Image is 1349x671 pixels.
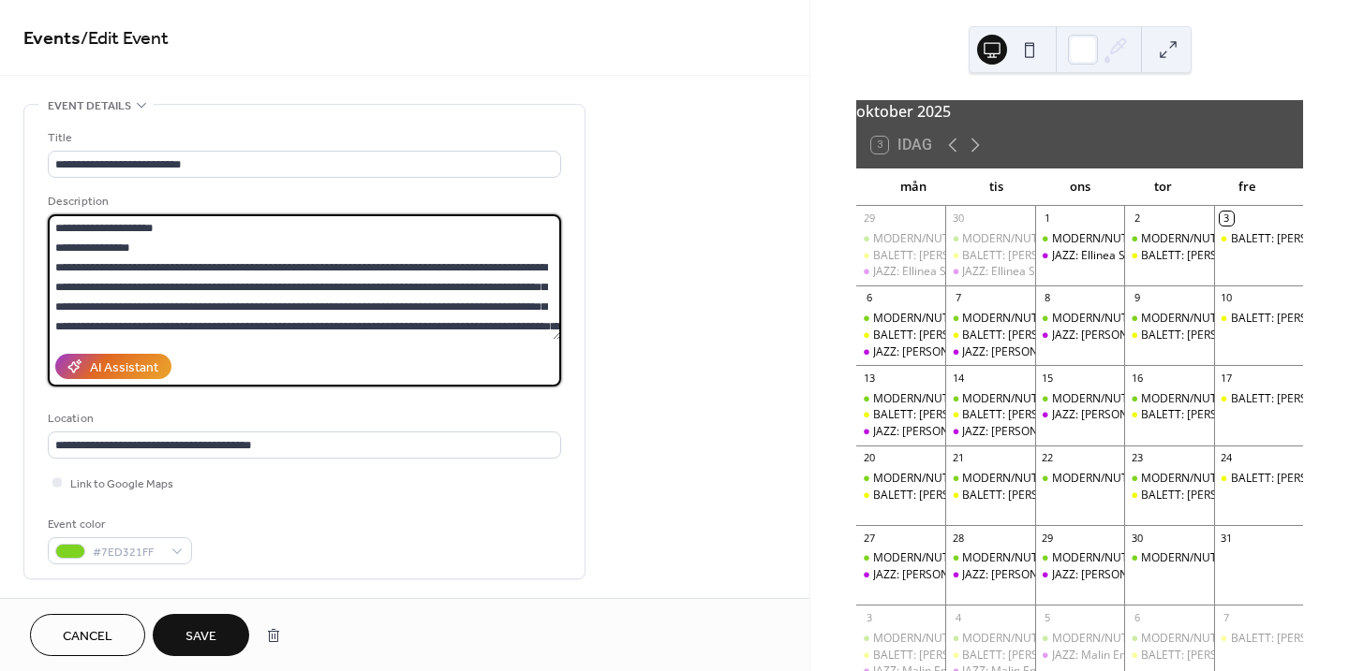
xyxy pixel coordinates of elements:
div: MODERN/NUTIDA: Lisa Janbell [1035,391,1124,407]
div: MODERN/NUTIDA: Lisa Janbell [945,391,1034,407]
div: JAZZ: Anna Holmström [945,424,1034,440]
div: MODERN/NUTIDA: Satoshi Kudo [1035,550,1124,566]
div: tis [955,168,1038,206]
div: 16 [1130,371,1144,385]
div: MODERN/NUTIDA: Mari Raudsepp [1124,311,1213,327]
div: MODERN/NUTIDA: Mari Raudsepp [1035,311,1124,327]
div: 10 [1220,291,1234,305]
div: 24 [1220,451,1234,465]
div: JAZZ: [PERSON_NAME] [873,344,990,360]
a: Cancel [30,614,145,656]
div: JAZZ: Malin Emmoth [1052,648,1157,664]
div: BALETT: Lee Brummer [1214,311,1303,327]
div: mån [871,168,955,206]
div: MODERN/NUTIDA: [PERSON_NAME] [873,311,1061,327]
div: JAZZ: Malin Emmoth [1035,648,1124,664]
div: BALETT: Lee Brummer [1124,328,1213,343]
div: BALETT: [PERSON_NAME] [1141,648,1275,664]
div: 7 [1220,610,1234,624]
div: BALETT: [PERSON_NAME] [873,407,1007,423]
div: MODERN/NUTIDA: [PERSON_NAME] [1052,231,1240,247]
div: MODERN/NUTIDA: Lisa Janbell [1124,391,1213,407]
div: MODERN/NUTIDA: [PERSON_NAME] [1052,391,1240,407]
div: MODERN/NUTIDA: [PERSON_NAME] [962,231,1150,247]
div: Location [48,409,557,429]
div: 8 [1041,291,1055,305]
div: BALETT: [PERSON_NAME] [962,488,1096,503]
div: BALETT: Charlotte Fürst [945,407,1034,423]
div: JAZZ: Anna Holmström [856,424,945,440]
div: MODERN/NUTIDA: Simon Granit Ossoinak [1124,631,1213,647]
div: MODERN/NUTIDA: [PERSON_NAME] [1052,471,1240,487]
div: 29 [862,212,876,226]
div: 28 [951,531,965,545]
div: MODERN/NUTIDA: Satoshi Kudo [945,550,1034,566]
div: MODERN/NUTIDA: [PERSON_NAME] [873,391,1061,407]
div: BALETT: Ivailo Valev [856,648,945,664]
div: BALETT: Anna Grip [945,248,1034,264]
div: 7 [951,291,965,305]
div: BALETT: Charlotte Fürst [856,407,945,423]
div: JAZZ: Eva Gardfors [945,567,1034,583]
div: BALETT: Charlotte Fürst [1214,391,1303,407]
div: MODERN/NUTIDA: Satoshi Kudo [856,550,945,566]
div: 6 [1130,610,1144,624]
div: MODERN/NUTIDA: [PERSON_NAME] [1141,631,1329,647]
div: fre [1205,168,1288,206]
div: JAZZ: Johan Forsberg [1035,328,1124,343]
div: BALETT: [PERSON_NAME] [873,248,1007,264]
div: MODERN/NUTIDA: [PERSON_NAME] [962,391,1150,407]
div: BALETT: Andrey Leonovich [945,488,1034,503]
div: 3 [862,610,876,624]
div: 6 [862,291,876,305]
div: MODERN/NUTIDA: Julia Kraus Dybeck [1035,231,1124,247]
div: BALETT: Anna Grip [856,248,945,264]
div: MODERN/NUTIDA: Lisa Janbell [856,391,945,407]
div: JAZZ: [PERSON_NAME] [962,567,1079,583]
div: AI Assistant [90,358,158,378]
div: Event color [48,515,188,534]
div: MODERN/NUTIDA: Martin Kilvady [945,471,1034,487]
div: BALETT: Ivailo Valev [1124,648,1213,664]
div: MODERN/NUTIDA: [PERSON_NAME] [1052,631,1240,647]
a: Events [23,21,81,57]
div: BALETT: [PERSON_NAME] [873,328,1007,343]
div: MODERN/NUTIDA: [PERSON_NAME] [873,231,1061,247]
div: JAZZ: Anna Holmström [1035,407,1124,423]
div: 29 [1041,531,1055,545]
div: JAZZ: Ellinea Siambalis [945,264,1034,280]
div: 15 [1041,371,1055,385]
div: JAZZ: Ellinea Siambalis [856,264,945,280]
div: JAZZ: [PERSON_NAME] [962,344,1079,360]
div: JAZZ: [PERSON_NAME] [873,424,990,440]
div: MODERN/NUTIDA: Satoshi Kudo [1124,550,1213,566]
div: BALETT: [PERSON_NAME] [962,248,1096,264]
div: BALETT: Charlotte Fürst [1124,407,1213,423]
div: MODERN/NUTIDA: [PERSON_NAME] [873,471,1061,487]
div: MODERN/NUTIDA: [PERSON_NAME] [1141,391,1329,407]
div: 31 [1220,531,1234,545]
div: 21 [951,451,965,465]
div: JAZZ: Ellinea Siambalis [873,264,990,280]
div: BALETT: [PERSON_NAME] [1141,248,1275,264]
div: MODERN/NUTIDA: Simon Granit Ossoinak [1035,631,1124,647]
div: MODERN/NUTIDA: [PERSON_NAME] [873,631,1061,647]
div: BALETT: [PERSON_NAME] [1141,407,1275,423]
div: BALETT: Andrey Leonovich [1124,488,1213,503]
div: BALETT: Lee Brummer [856,328,945,343]
div: MODERN/NUTIDA: [PERSON_NAME] [1141,231,1329,247]
button: Save [153,614,249,656]
div: JAZZ: Johan Forsberg [856,344,945,360]
div: 22 [1041,451,1055,465]
div: 30 [951,212,965,226]
div: BALETT: Anna Grip [1214,231,1303,247]
div: JAZZ: Eva Gardfors [1035,567,1124,583]
div: oktober 2025 [856,100,1303,123]
div: JAZZ: [PERSON_NAME] [962,424,1079,440]
div: BALETT: [PERSON_NAME] [962,407,1096,423]
div: JAZZ: Ellinea Siambalis [1052,248,1169,264]
div: 20 [862,451,876,465]
div: BALETT: [PERSON_NAME] [873,488,1007,503]
div: 9 [1130,291,1144,305]
div: BALETT: Anna Grip [1124,248,1213,264]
